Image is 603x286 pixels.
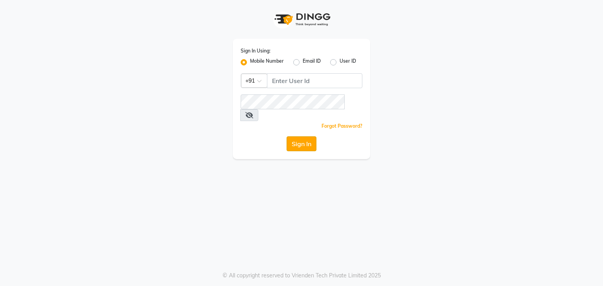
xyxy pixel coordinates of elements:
label: User ID [340,58,356,67]
button: Sign In [287,136,316,151]
label: Email ID [303,58,321,67]
label: Sign In Using: [241,47,270,54]
input: Username [267,73,362,88]
img: logo1.svg [270,8,333,31]
a: Forgot Password? [322,123,362,129]
label: Mobile Number [250,58,284,67]
input: Username [241,94,345,109]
